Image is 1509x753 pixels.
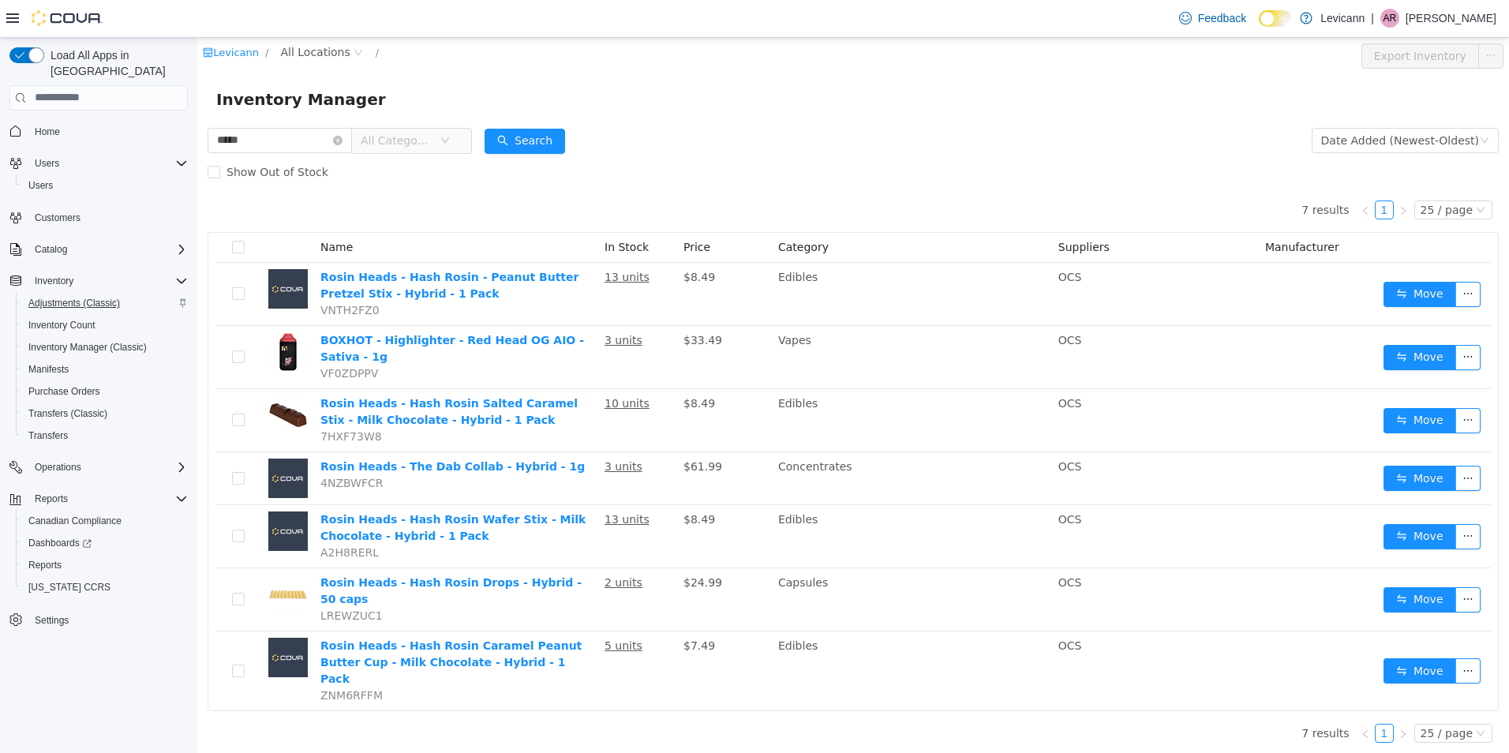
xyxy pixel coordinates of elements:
[407,359,452,372] u: 10 units
[28,489,188,508] span: Reports
[123,392,185,405] span: 7HXF73W8
[1282,98,1292,109] i: icon: down
[1223,163,1275,181] div: 25 / page
[1281,6,1306,31] button: icon: ellipsis
[123,475,388,504] a: Rosin Heads - Hash Rosin Wafer Stix - Milk Chocolate - Hybrid - 1 Pack
[22,404,114,423] a: Transfers (Classic)
[123,233,381,262] a: Rosin Heads - Hash Rosin - Peanut Butter Pretzel Stix - Hybrid - 1 Pack
[35,243,67,256] span: Catalog
[163,95,235,111] span: All Categories
[28,537,92,549] span: Dashboards
[1104,686,1151,705] li: 7 results
[22,294,126,313] a: Adjustments (Classic)
[1186,244,1259,269] button: icon: swapMove
[3,152,194,174] button: Users
[22,578,188,597] span: Washington CCRS
[3,488,194,510] button: Reports
[1259,10,1292,27] input: Dark Mode
[28,272,188,290] span: Inventory
[3,456,194,478] button: Operations
[3,270,194,292] button: Inventory
[16,358,194,380] button: Manifests
[1178,163,1196,182] li: 1
[575,594,855,672] td: Edibles
[123,538,384,568] a: Rosin Heads - Hash Rosin Drops - Hybrid - 50 caps
[1258,486,1283,511] button: icon: ellipsis
[407,601,445,614] u: 5 units
[68,9,71,21] span: /
[22,338,188,357] span: Inventory Manager (Classic)
[6,9,16,20] i: icon: shop
[1198,10,1246,26] span: Feedback
[22,511,128,530] a: Canadian Compliance
[22,578,117,597] a: [US_STATE] CCRS
[178,9,182,21] span: /
[16,314,194,336] button: Inventory Count
[28,407,107,420] span: Transfers (Classic)
[19,49,198,74] span: Inventory Manager
[575,225,855,288] td: Edibles
[22,404,188,423] span: Transfers (Classic)
[1406,9,1496,28] p: [PERSON_NAME]
[575,414,855,467] td: Concentrates
[28,240,188,259] span: Catalog
[35,461,81,474] span: Operations
[243,98,253,109] i: icon: down
[22,176,188,195] span: Users
[22,294,188,313] span: Adjustments (Classic)
[123,296,387,325] a: BOXHOT - Highlighter - Red Head OG AIO - Sativa - 1g
[3,120,194,143] button: Home
[1159,686,1178,705] li: Previous Page
[1384,9,1397,28] span: AR
[28,429,68,442] span: Transfers
[1164,6,1282,31] button: Export Inventory
[28,515,122,527] span: Canadian Compliance
[28,208,188,227] span: Customers
[35,275,73,287] span: Inventory
[486,475,518,488] span: $8.49
[28,154,66,173] button: Users
[16,174,194,197] button: Users
[1186,620,1259,646] button: icon: swapMove
[1201,691,1211,701] i: icon: right
[123,651,185,664] span: ZNM6RFFM
[71,600,110,639] img: Rosin Heads - Hash Rosin Caramel Peanut Butter Cup - Milk Chocolate - Hybrid - 1 Pack placeholder
[861,359,885,372] span: OCS
[1163,168,1173,178] i: icon: left
[1258,307,1283,332] button: icon: ellipsis
[28,319,95,332] span: Inventory Count
[35,493,68,505] span: Reports
[28,297,120,309] span: Adjustments (Classic)
[16,403,194,425] button: Transfers (Classic)
[28,458,88,477] button: Operations
[575,467,855,530] td: Edibles
[407,422,445,435] u: 3 units
[28,611,75,630] a: Settings
[575,351,855,414] td: Edibles
[16,532,194,554] a: Dashboards
[16,576,194,598] button: [US_STATE] CCRS
[71,421,110,460] img: Rosin Heads - The Dab Collab - Hybrid - 1g placeholder
[407,296,445,309] u: 3 units
[575,530,855,594] td: Capsules
[83,6,152,23] span: All Locations
[28,240,73,259] button: Catalog
[407,203,451,215] span: In Stock
[486,601,518,614] span: $7.49
[136,98,145,107] i: icon: close-circle
[16,380,194,403] button: Purchase Orders
[1258,244,1283,269] button: icon: ellipsis
[35,212,81,224] span: Customers
[22,382,188,401] span: Purchase Orders
[44,47,188,79] span: Load All Apps in [GEOGRAPHIC_DATA]
[123,422,388,435] a: Rosin Heads - The Dab Collab - Hybrid - 1g
[1104,163,1151,182] li: 7 results
[22,360,188,379] span: Manifests
[6,9,62,21] a: icon: shopLevicann
[28,363,69,376] span: Manifests
[407,475,452,488] u: 13 units
[486,359,518,372] span: $8.49
[71,294,110,334] img: BOXHOT - Highlighter - Red Head OG AIO - Sativa - 1g hero shot
[1258,549,1283,575] button: icon: ellipsis
[575,288,855,351] td: Vapes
